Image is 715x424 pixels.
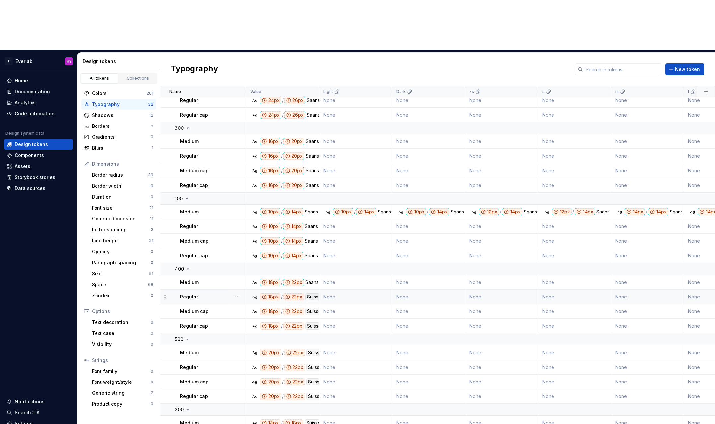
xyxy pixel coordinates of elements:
[15,409,40,416] div: Search ⌘K
[15,58,32,65] div: Everlab
[611,304,684,319] td: None
[665,63,704,75] button: New token
[392,108,465,122] td: None
[572,208,574,215] div: /
[180,138,199,145] p: Medium
[538,248,611,263] td: None
[465,248,538,263] td: None
[465,108,538,122] td: None
[465,93,538,108] td: None
[89,388,156,398] a: Generic string2
[596,208,610,215] div: Saans
[281,138,283,145] div: /
[283,293,304,300] div: 22px
[4,396,73,407] button: Notifications
[469,89,474,94] p: xs
[538,275,611,290] td: None
[283,308,304,315] div: 22px
[252,238,257,244] div: Ag
[151,390,153,396] div: 2
[169,89,181,94] p: Name
[81,110,156,121] a: Shadows12
[670,208,683,215] div: Saans
[15,174,55,181] div: Storybook stories
[325,209,330,214] div: Ag
[646,208,647,215] div: /
[500,208,501,215] div: /
[319,319,392,333] td: None
[392,304,465,319] td: None
[151,249,153,254] div: 0
[15,163,30,170] div: Assets
[465,219,538,234] td: None
[471,209,476,214] div: Ag
[89,339,156,350] a: Visibility0
[15,185,45,192] div: Data sources
[465,275,538,290] td: None
[392,234,465,248] td: None
[151,124,153,129] div: 0
[92,401,151,407] div: Product copy
[538,290,611,304] td: None
[427,208,428,215] div: /
[89,203,156,213] a: Font size21
[175,195,183,202] p: 100
[89,246,156,257] a: Opacity0
[15,99,36,106] div: Analytics
[283,138,304,145] div: 20px
[283,237,303,245] div: 14px
[319,248,392,263] td: None
[180,308,209,315] p: Medium cap
[544,209,549,214] div: Ag
[281,279,283,286] div: /
[465,319,538,333] td: None
[451,208,464,215] div: Saans
[319,134,392,149] td: None
[319,108,392,122] td: None
[538,93,611,108] td: None
[89,399,156,409] a: Product copy0
[319,219,392,234] td: None
[171,63,218,75] h2: Typography
[306,167,319,174] div: Saans
[538,178,611,193] td: None
[354,208,356,215] div: /
[260,152,280,160] div: 16px
[524,208,537,215] div: Saans
[92,172,148,178] div: Border radius
[465,134,538,149] td: None
[92,226,151,233] div: Letter spacing
[260,167,280,174] div: 16px
[281,182,283,189] div: /
[392,248,465,263] td: None
[260,208,280,215] div: 10px
[283,152,304,160] div: 20px
[675,66,700,73] span: New token
[611,163,684,178] td: None
[180,167,209,174] p: Medium cap
[92,248,151,255] div: Opacity
[281,223,283,230] div: /
[252,309,257,314] div: Ag
[392,93,465,108] td: None
[81,143,156,153] a: Blurs1
[151,293,153,298] div: 0
[283,167,304,174] div: 20px
[252,253,257,258] div: Ag
[538,149,611,163] td: None
[260,308,280,315] div: 18px
[465,304,538,319] td: None
[92,90,146,97] div: Colors
[151,369,153,374] div: 0
[319,290,392,304] td: None
[260,293,280,300] div: 18px
[260,252,280,259] div: 10px
[89,268,156,279] a: Size51
[92,161,153,167] div: Dimensions
[92,292,151,299] div: Z-index
[180,294,198,300] p: Regular
[260,182,280,189] div: 16px
[465,149,538,163] td: None
[465,234,538,248] td: None
[392,219,465,234] td: None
